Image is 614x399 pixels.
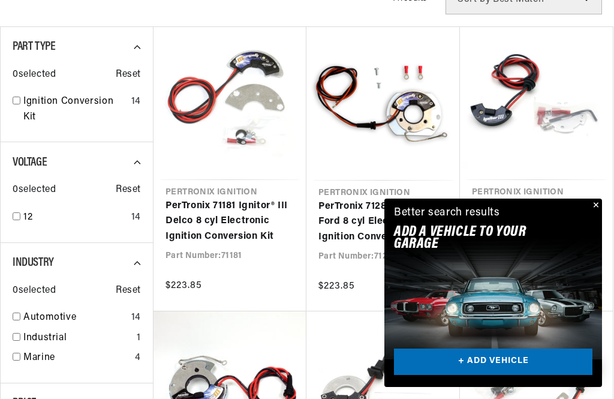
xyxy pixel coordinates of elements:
[318,199,448,245] a: PerTronix 71281 Ignitor® III Ford 8 cyl Electronic Ignition Conversion Kit
[23,310,127,326] a: Automotive
[23,210,127,226] a: 12
[131,310,141,326] div: 14
[13,257,54,269] span: Industry
[13,157,47,169] span: Voltage
[116,283,141,299] span: Reset
[116,67,141,83] span: Reset
[588,199,602,213] button: Close
[13,41,55,53] span: Part Type
[131,94,141,110] div: 14
[23,350,130,366] a: Marine
[13,182,56,198] span: 0 selected
[23,331,132,346] a: Industrial
[116,182,141,198] span: Reset
[131,210,141,226] div: 14
[394,349,592,376] a: + ADD VEHICLE
[137,331,141,346] div: 1
[23,94,127,125] a: Ignition Conversion Kit
[165,199,294,245] a: PerTronix 71181 Ignitor® III Delco 8 cyl Electronic Ignition Conversion Kit
[394,205,500,222] div: Better search results
[13,67,56,83] span: 0 selected
[13,283,56,299] span: 0 selected
[135,350,141,366] div: 4
[394,226,562,251] h2: Add A VEHICLE to your garage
